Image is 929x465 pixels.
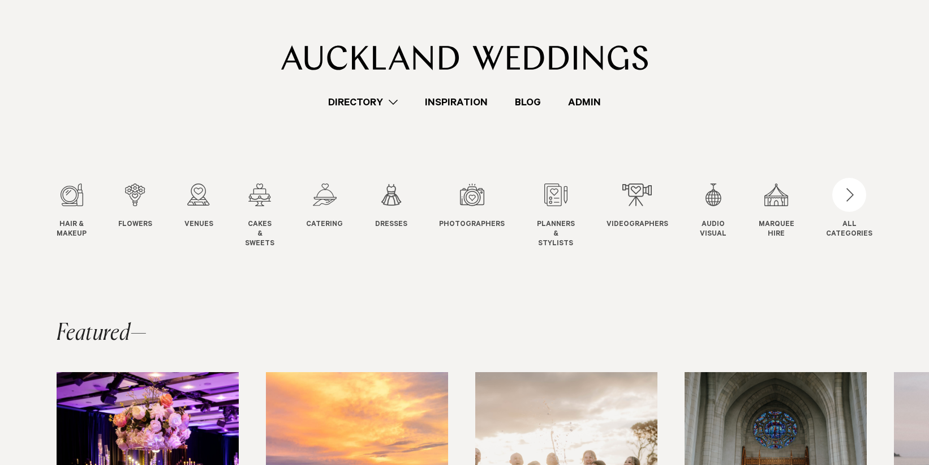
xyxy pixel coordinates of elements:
a: Flowers [118,184,152,230]
span: Cakes & Sweets [245,220,274,249]
a: Catering [306,184,343,230]
swiper-slide: 6 / 12 [375,184,430,249]
a: Venues [184,184,213,230]
a: Admin [554,95,614,110]
span: Dresses [375,220,407,230]
a: Hair & Makeup [57,184,87,240]
swiper-slide: 3 / 12 [184,184,236,249]
div: ALL CATEGORIES [826,220,872,240]
swiper-slide: 10 / 12 [700,184,749,249]
swiper-slide: 7 / 12 [439,184,527,249]
span: Marquee Hire [759,220,794,240]
a: Cakes & Sweets [245,184,274,249]
button: ALLCATEGORIES [826,184,872,237]
swiper-slide: 8 / 12 [537,184,597,249]
a: Directory [315,95,411,110]
swiper-slide: 1 / 12 [57,184,109,249]
span: Flowers [118,220,152,230]
span: Venues [184,220,213,230]
a: Dresses [375,184,407,230]
h2: Featured [57,322,147,345]
span: Catering [306,220,343,230]
a: Photographers [439,184,505,230]
span: Audio Visual [700,220,726,240]
swiper-slide: 11 / 12 [759,184,817,249]
swiper-slide: 4 / 12 [245,184,297,249]
img: Auckland Weddings Logo [281,45,648,70]
a: Videographers [607,184,668,230]
a: Blog [501,95,554,110]
swiper-slide: 9 / 12 [607,184,691,249]
swiper-slide: 2 / 12 [118,184,175,249]
span: Videographers [607,220,668,230]
a: Marquee Hire [759,184,794,240]
span: Photographers [439,220,505,230]
span: Hair & Makeup [57,220,87,240]
a: Audio Visual [700,184,726,240]
swiper-slide: 5 / 12 [306,184,365,249]
span: Planners & Stylists [537,220,575,249]
a: Inspiration [411,95,501,110]
a: Planners & Stylists [537,184,575,249]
